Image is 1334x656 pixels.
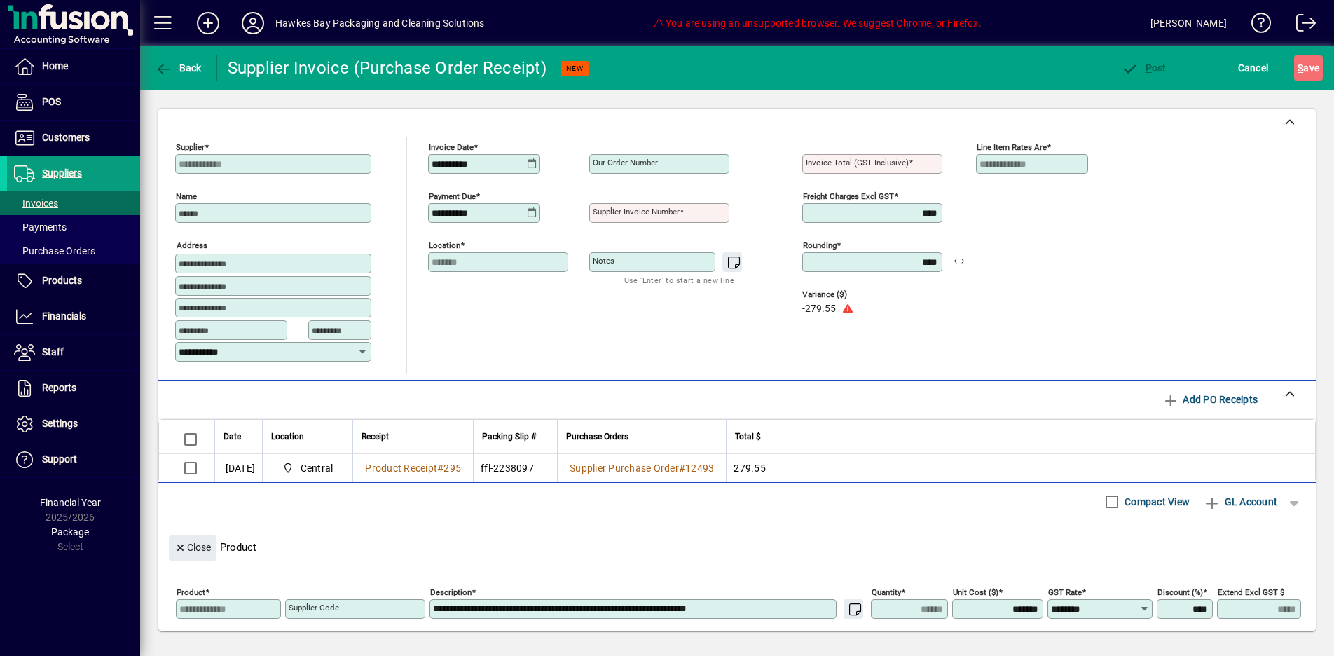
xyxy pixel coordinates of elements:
[1218,587,1284,596] mat-label: Extend excl GST $
[1204,491,1277,513] span: GL Account
[7,215,140,239] a: Payments
[42,310,86,322] span: Financials
[443,463,461,474] span: 295
[176,142,205,152] mat-label: Supplier
[7,371,140,406] a: Reports
[362,429,465,444] div: Receipt
[1162,388,1258,411] span: Add PO Receipts
[42,382,76,393] span: Reports
[437,463,443,474] span: #
[1238,57,1269,79] span: Cancel
[565,460,719,476] a: Supplier Purchase Order#12493
[430,587,472,596] mat-label: Description
[1146,62,1152,74] span: P
[429,142,474,152] mat-label: Invoice date
[653,18,981,29] span: You are using an unsupported browser. We suggest Chrome, or Firefox.
[165,540,220,553] app-page-header-button: Close
[802,303,836,315] span: -279.55
[362,429,389,444] span: Receipt
[7,191,140,215] a: Invoices
[1197,489,1284,514] button: GL Account
[176,191,197,201] mat-label: Name
[7,442,140,477] a: Support
[7,49,140,84] a: Home
[42,96,61,107] span: POS
[360,460,466,476] a: Product Receipt#295
[277,460,338,477] span: Central
[429,240,460,250] mat-label: Location
[301,461,333,475] span: Central
[14,245,95,257] span: Purchase Orders
[429,191,476,201] mat-label: Payment due
[7,299,140,334] a: Financials
[593,256,614,266] mat-label: Notes
[42,418,78,429] span: Settings
[365,463,437,474] span: Product Receipt
[1157,587,1203,596] mat-label: Discount (%)
[726,454,1315,482] td: 279.55
[231,11,275,36] button: Profile
[228,57,546,79] div: Supplier Invoice (Purchase Order Receipt)
[224,429,254,444] div: Date
[570,463,679,474] span: Supplier Purchase Order
[1298,62,1303,74] span: S
[289,603,339,613] mat-label: Supplier Code
[872,587,901,596] mat-label: Quantity
[482,429,549,444] div: Packing Slip #
[624,272,734,288] mat-hint: Use 'Enter' to start a new line
[7,335,140,370] a: Staff
[473,454,557,482] td: ffl-2238097
[1150,12,1227,34] div: [PERSON_NAME]
[977,142,1047,152] mat-label: Line item rates are
[1241,3,1272,48] a: Knowledge Base
[482,429,536,444] span: Packing Slip #
[1118,55,1170,81] button: Post
[802,290,886,299] span: Variance ($)
[7,406,140,442] a: Settings
[151,55,205,81] button: Back
[1157,387,1263,412] button: Add PO Receipts
[177,587,205,596] mat-label: Product
[42,346,64,357] span: Staff
[42,132,90,143] span: Customers
[7,85,140,120] a: POS
[735,429,1298,444] div: Total $
[1121,62,1167,74] span: ost
[735,429,761,444] span: Total $
[593,207,680,217] mat-label: Supplier invoice number
[7,264,140,299] a: Products
[1235,55,1272,81] button: Cancel
[1048,587,1082,596] mat-label: GST rate
[271,429,304,444] span: Location
[40,497,101,508] span: Financial Year
[42,453,77,465] span: Support
[679,463,685,474] span: #
[14,221,67,233] span: Payments
[42,275,82,286] span: Products
[803,191,894,201] mat-label: Freight charges excl GST
[51,526,89,538] span: Package
[158,521,1316,564] div: Product
[155,62,202,74] span: Back
[226,461,256,475] span: [DATE]
[42,60,68,71] span: Home
[7,239,140,263] a: Purchase Orders
[1298,57,1319,79] span: ave
[1294,55,1323,81] button: Save
[1286,3,1316,48] a: Logout
[593,158,658,168] mat-label: Our order number
[140,55,217,81] app-page-header-button: Back
[566,429,628,444] span: Purchase Orders
[566,64,584,73] span: NEW
[1122,495,1190,509] label: Compact View
[685,463,714,474] span: 12493
[275,12,485,34] div: Hawkes Bay Packaging and Cleaning Solutions
[42,168,82,179] span: Suppliers
[14,198,58,209] span: Invoices
[186,11,231,36] button: Add
[224,429,241,444] span: Date
[7,121,140,156] a: Customers
[953,587,998,596] mat-label: Unit Cost ($)
[174,536,211,559] span: Close
[806,158,909,168] mat-label: Invoice Total (GST inclusive)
